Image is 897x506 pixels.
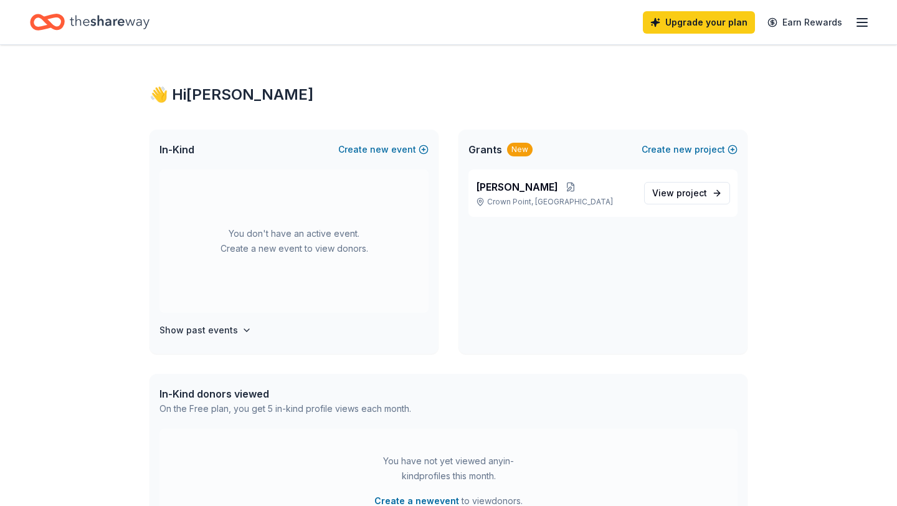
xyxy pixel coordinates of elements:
[149,85,747,105] div: 👋 Hi [PERSON_NAME]
[30,7,149,37] a: Home
[644,182,730,204] a: View project
[159,323,252,338] button: Show past events
[760,11,850,34] a: Earn Rewards
[673,142,692,157] span: new
[507,143,533,156] div: New
[643,11,755,34] a: Upgrade your plan
[371,454,526,484] div: You have not yet viewed any in-kind profiles this month.
[676,188,707,198] span: project
[652,186,707,201] span: View
[159,401,411,416] div: On the Free plan, you get 5 in-kind profile views each month.
[370,142,389,157] span: new
[159,169,429,313] div: You don't have an active event. Create a new event to view donors.
[468,142,502,157] span: Grants
[159,142,194,157] span: In-Kind
[476,179,558,194] span: [PERSON_NAME]
[642,142,738,157] button: Createnewproject
[338,142,429,157] button: Createnewevent
[476,197,634,207] p: Crown Point, [GEOGRAPHIC_DATA]
[159,323,238,338] h4: Show past events
[159,386,411,401] div: In-Kind donors viewed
